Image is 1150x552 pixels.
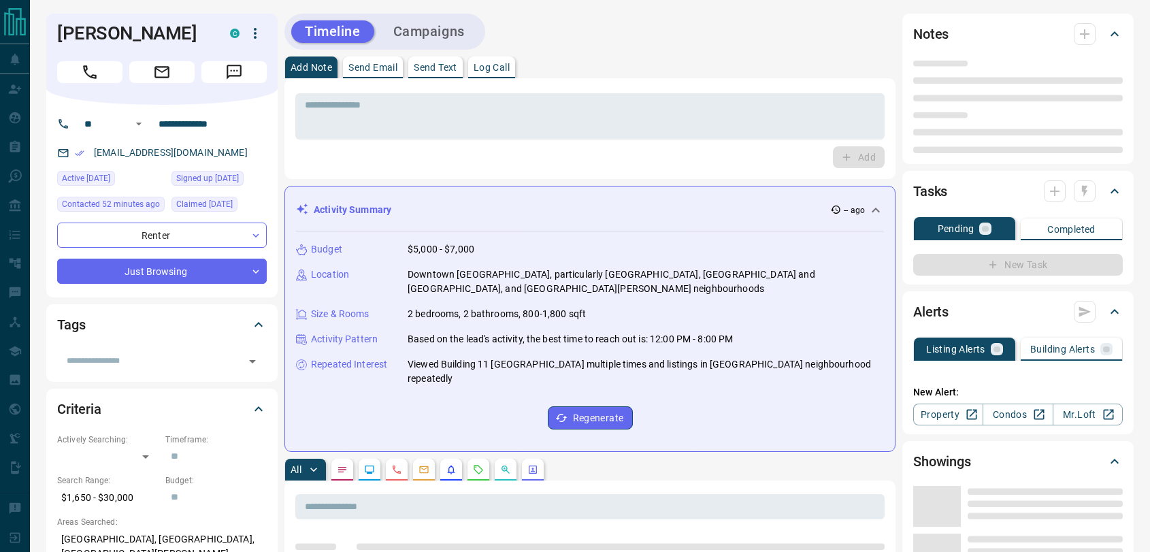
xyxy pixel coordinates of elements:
div: Renter [57,223,267,248]
h2: Showings [913,451,971,472]
div: condos.ca [230,29,240,38]
p: Add Note [291,63,332,72]
p: New Alert: [913,385,1123,400]
button: Open [131,116,147,132]
a: Property [913,404,983,425]
p: -- ago [844,204,865,216]
h2: Tags [57,314,85,336]
span: Message [201,61,267,83]
h2: Notes [913,23,949,45]
a: Condos [983,404,1053,425]
button: Regenerate [548,406,633,429]
p: Search Range: [57,474,159,487]
p: All [291,465,301,474]
p: Send Text [414,63,457,72]
button: Timeline [291,20,374,43]
svg: Agent Actions [527,464,538,475]
p: Budget [311,242,342,257]
p: Based on the lead's activity, the best time to reach out is: 12:00 PM - 8:00 PM [408,332,733,346]
div: Tags [57,308,267,341]
p: Size & Rooms [311,307,369,321]
svg: Emails [418,464,429,475]
p: Location [311,267,349,282]
h1: [PERSON_NAME] [57,22,210,44]
span: Claimed [DATE] [176,197,233,211]
div: Wed Apr 23 2025 [171,197,267,216]
p: Downtown [GEOGRAPHIC_DATA], particularly [GEOGRAPHIC_DATA], [GEOGRAPHIC_DATA] and [GEOGRAPHIC_DAT... [408,267,884,296]
svg: Email Verified [75,148,84,158]
p: Activity Summary [314,203,391,217]
p: Repeated Interest [311,357,387,372]
div: Tasks [913,175,1123,208]
p: Areas Searched: [57,516,267,528]
button: Open [243,352,262,371]
h2: Tasks [913,180,947,202]
a: [EMAIL_ADDRESS][DOMAIN_NAME] [94,147,248,158]
div: Just Browsing [57,259,267,284]
div: Notes [913,18,1123,50]
span: Call [57,61,122,83]
span: Active [DATE] [62,172,110,185]
span: Email [129,61,195,83]
div: Criteria [57,393,267,425]
p: Activity Pattern [311,332,378,346]
p: $5,000 - $7,000 [408,242,474,257]
h2: Criteria [57,398,101,420]
div: Activity Summary-- ago [296,197,884,223]
div: Fri Oct 10 2025 [57,171,165,190]
svg: Calls [391,464,402,475]
a: Mr.Loft [1053,404,1123,425]
p: Budget: [165,474,267,487]
p: 2 bedrooms, 2 bathrooms, 800-1,800 sqft [408,307,586,321]
p: Completed [1047,225,1096,234]
p: Listing Alerts [926,344,985,354]
button: Campaigns [380,20,478,43]
p: Actively Searching: [57,434,159,446]
h2: Alerts [913,301,949,323]
p: Pending [938,224,974,233]
p: Log Call [474,63,510,72]
p: $1,650 - $30,000 [57,487,159,509]
div: Showings [913,445,1123,478]
div: Sun Aug 11 2024 [171,171,267,190]
svg: Opportunities [500,464,511,475]
span: Contacted 52 minutes ago [62,197,160,211]
svg: Requests [473,464,484,475]
span: Signed up [DATE] [176,172,239,185]
p: Send Email [348,63,397,72]
p: Viewed Building 11 [GEOGRAPHIC_DATA] multiple times and listings in [GEOGRAPHIC_DATA] neighbourho... [408,357,884,386]
div: Mon Oct 13 2025 [57,197,165,216]
p: Timeframe: [165,434,267,446]
svg: Lead Browsing Activity [364,464,375,475]
svg: Notes [337,464,348,475]
svg: Listing Alerts [446,464,457,475]
div: Alerts [913,295,1123,328]
p: Building Alerts [1030,344,1095,354]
